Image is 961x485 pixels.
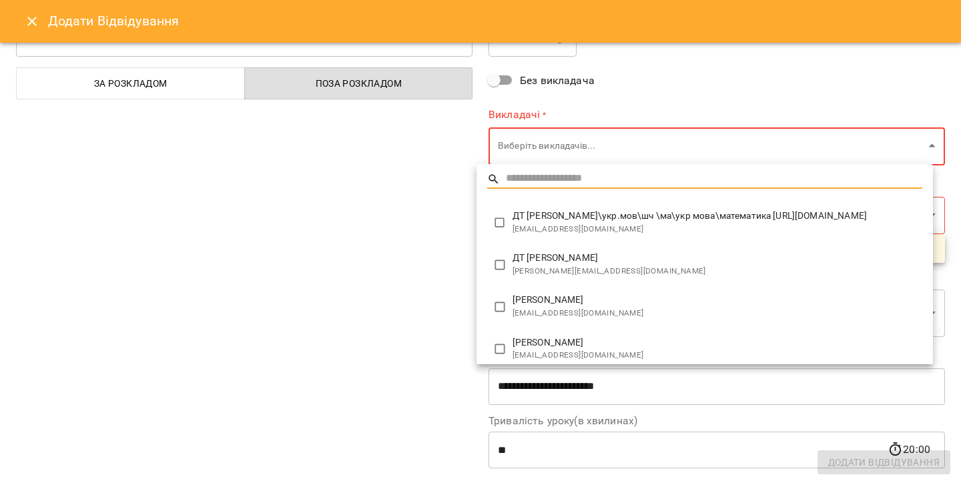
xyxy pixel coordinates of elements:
[513,294,922,307] span: [PERSON_NAME]
[513,252,922,265] span: ДТ [PERSON_NAME]
[513,307,922,320] span: [EMAIL_ADDRESS][DOMAIN_NAME]
[513,336,922,350] span: [PERSON_NAME]
[513,209,922,223] span: ДТ [PERSON_NAME]\укр.мов\шч \ма\укр мова\математика [URL][DOMAIN_NAME]
[513,223,922,236] span: [EMAIL_ADDRESS][DOMAIN_NAME]
[513,265,922,278] span: [PERSON_NAME][EMAIL_ADDRESS][DOMAIN_NAME]
[513,349,922,362] span: [EMAIL_ADDRESS][DOMAIN_NAME]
